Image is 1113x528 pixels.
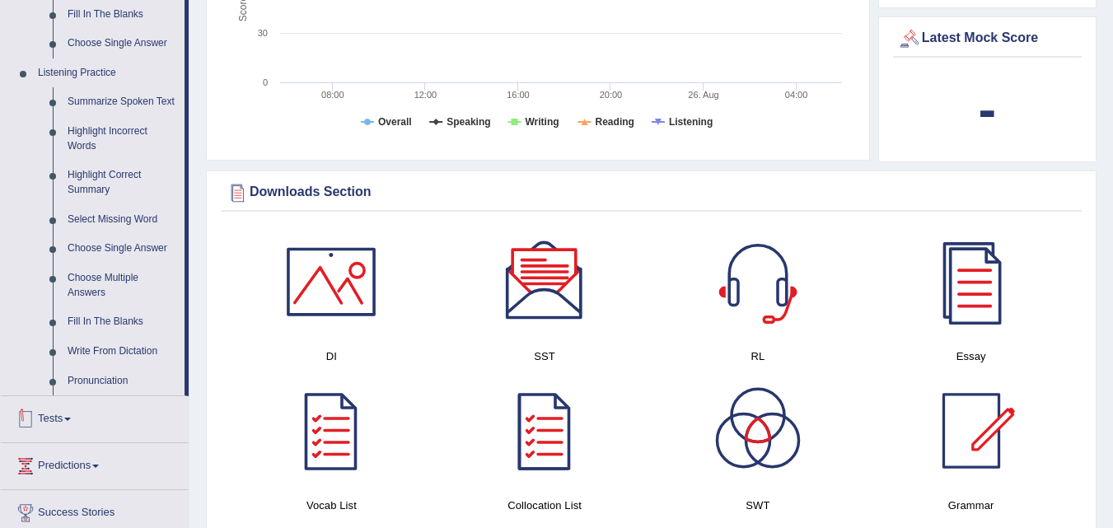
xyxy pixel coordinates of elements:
a: Predictions [1,443,189,484]
text: 08:00 [321,90,344,100]
a: Highlight Incorrect Words [60,117,185,161]
a: Pronunciation [60,367,185,396]
text: 04:00 [785,90,808,100]
text: 20:00 [600,90,623,100]
tspan: Reading [596,116,634,128]
tspan: Writing [525,116,559,128]
text: 16:00 [507,90,530,100]
h4: SST [447,348,643,365]
text: 0 [263,77,268,87]
div: Latest Mock Score [897,26,1078,51]
h4: DI [233,348,430,365]
div: Downloads Section [225,180,1078,205]
a: Choose Multiple Answers [60,264,185,307]
text: 12:00 [414,90,437,100]
text: 30 [258,28,268,38]
a: Write From Dictation [60,337,185,367]
h4: Grammar [872,497,1069,514]
h4: Collocation List [447,497,643,514]
h4: RL [660,348,857,365]
a: Select Missing Word [60,205,185,235]
a: Summarize Spoken Text [60,87,185,117]
h4: Essay [872,348,1069,365]
tspan: Speaking [447,116,490,128]
a: Tests [1,396,189,437]
tspan: Overall [378,116,412,128]
tspan: Listening [669,116,713,128]
a: Choose Single Answer [60,29,185,58]
h4: SWT [660,497,857,514]
a: Choose Single Answer [60,234,185,264]
b: - [979,79,997,139]
a: Fill In The Blanks [60,307,185,337]
a: Highlight Correct Summary [60,161,185,204]
h4: Vocab List [233,497,430,514]
a: Listening Practice [30,58,185,88]
tspan: 26. Aug [688,90,718,100]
